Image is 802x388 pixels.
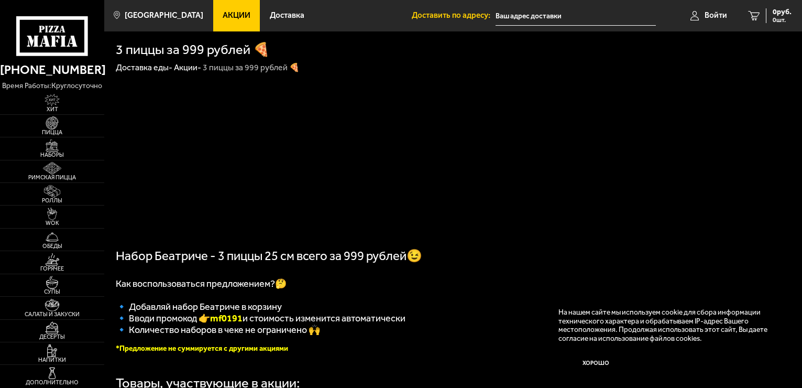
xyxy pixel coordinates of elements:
[116,301,282,312] span: 🔹 Добавляй набор Беатриче в корзину
[116,344,288,353] font: *Предложение не суммируется с другими акциями
[203,62,300,73] div: 3 пиццы за 999 рублей 🍕
[116,324,320,336] span: 🔹 Количество наборов в чеке не ограничено 🙌
[223,12,250,19] span: Акции
[412,12,496,19] span: Доставить по адресу:
[705,12,727,19] span: Войти
[773,8,792,16] span: 0 руб.
[125,12,203,19] span: [GEOGRAPHIC_DATA]
[116,278,287,289] span: Как воспользоваться предложением?🤔
[558,308,776,342] p: На нашем сайте мы используем cookie для сбора информации технического характера и обрабатываем IP...
[116,249,422,263] span: Набор Беатриче - 3 пиццы 25 см всего за 999 рублей😉
[270,12,304,19] span: Доставка
[558,351,634,376] button: Хорошо
[116,43,270,57] h1: 3 пиццы за 999 рублей 🍕
[116,312,405,324] span: 🔹 Вводи промокод 👉 и стоимость изменится автоматически
[210,312,243,324] b: mf0191
[496,6,656,26] input: Ваш адрес доставки
[116,62,172,72] a: Доставка еды-
[773,17,792,23] span: 0 шт.
[174,62,201,72] a: Акции-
